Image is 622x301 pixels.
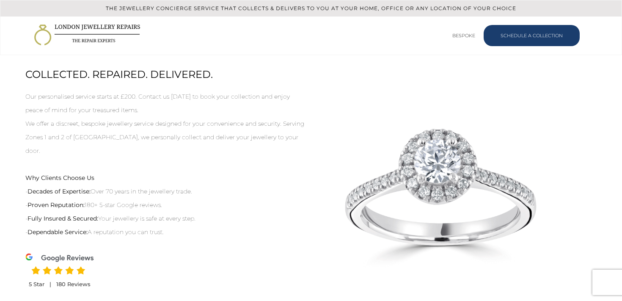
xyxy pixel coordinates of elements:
strong: Decades of Expertise: [28,188,91,195]
p: COLLECTED. REPAIRED. DELIVERED. [25,68,213,81]
strong: Dependable Service: [28,228,88,236]
p: Our personalised service starts at £200. Contact us [DATE] to book your collection and enjoy peac... [25,90,306,239]
strong: Why Clients Choose Us [25,174,94,182]
strong: Fully Insured & Secured: [28,215,98,222]
a: home [34,24,140,46]
div: 5 Star | 180 Reviews [25,280,94,288]
a: BESPOKE [444,21,484,50]
strong: Proven Reputation: [28,201,85,209]
div: THE JEWELLERY CONCIERGE SERVICE THAT COLLECTS & DELIVERS TO YOU AT YOUR HOME, OFFICE OR ANY LOCAT... [0,5,622,12]
a: SCHEDULE A COLLECTION [484,25,580,46]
